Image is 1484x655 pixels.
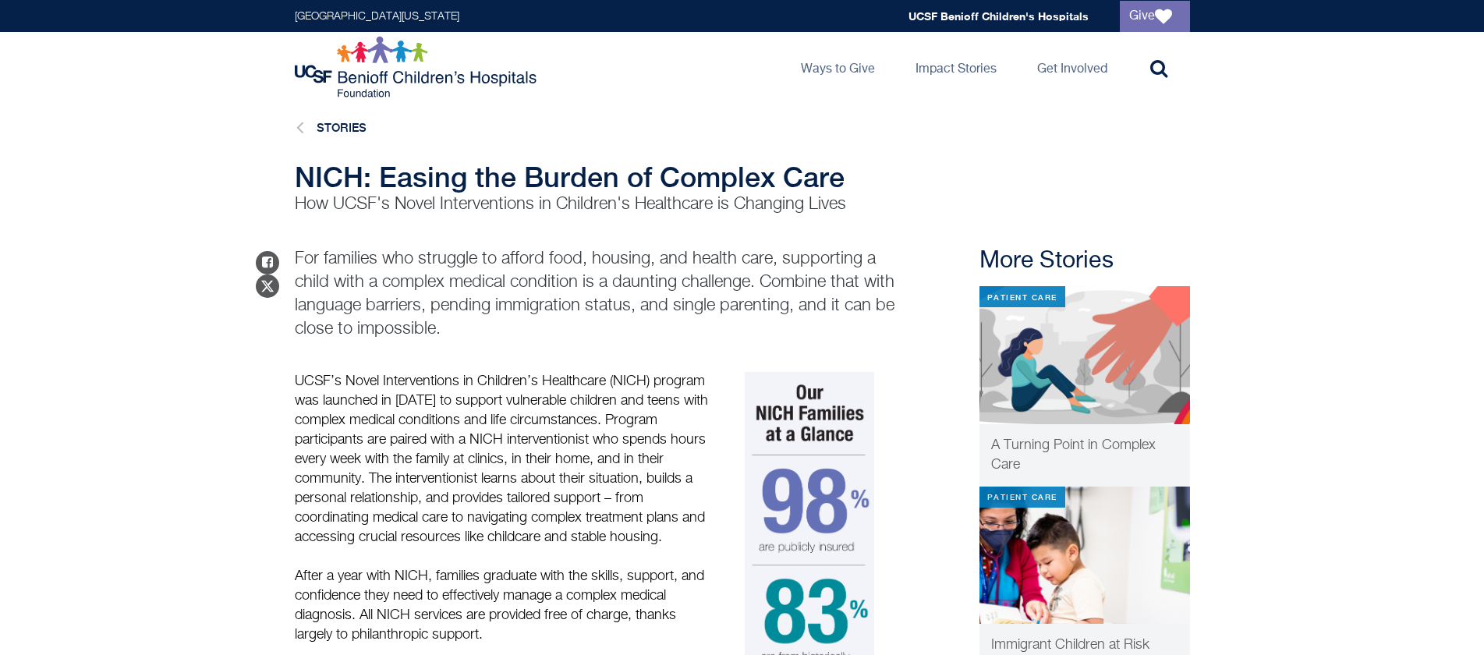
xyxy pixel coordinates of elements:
h2: More Stories [979,247,1190,275]
p: After a year with NICH, families graduate with the skills, support, and confidence they need to e... [295,567,711,645]
a: Get Involved [1025,32,1120,102]
p: How UCSF's Novel Interventions in Children's Healthcare is Changing Lives [295,193,895,216]
p: For families who struggle to afford food, housing, and health care, supporting a child with a com... [295,247,895,341]
span: Immigrant Children at Risk [991,638,1149,652]
span: NICH: Easing the Burden of Complex Care [295,161,845,193]
a: Impact Stories [903,32,1009,102]
a: Patient Care NICH A Turning Point in Complex Care [979,286,1190,487]
a: Ways to Give [788,32,887,102]
span: A Turning Point in Complex Care [991,438,1156,472]
a: Stories [317,121,367,134]
div: Patient Care [979,487,1065,508]
p: UCSF’s Novel Interventions in Children’s Healthcare (NICH) program was launched in [DATE] to supp... [295,372,711,547]
img: Logo for UCSF Benioff Children's Hospitals Foundation [295,36,540,98]
a: [GEOGRAPHIC_DATA][US_STATE] [295,11,459,22]
a: Give [1120,1,1190,32]
a: UCSF Benioff Children's Hospitals [908,9,1089,23]
img: NICH [979,286,1190,424]
div: Patient Care [979,286,1065,307]
img: Immigrant children at risk [979,487,1190,625]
